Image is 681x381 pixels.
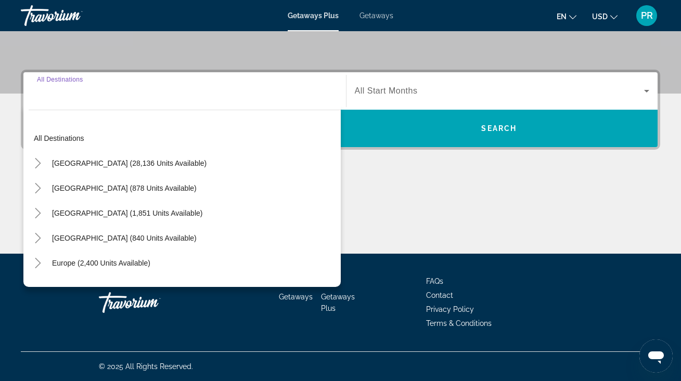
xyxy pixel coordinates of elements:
button: [GEOGRAPHIC_DATA] (1,851 units available) [47,204,208,222]
span: Search [481,124,517,133]
span: en [557,12,567,21]
span: [GEOGRAPHIC_DATA] (1,851 units available) [52,209,202,217]
button: Europe (2,400 units available) [47,254,156,272]
span: All Start Months [355,86,418,95]
button: User Menu [633,5,660,27]
button: Toggle Australia (197 units available) [29,279,47,297]
a: Getaways [359,11,393,20]
button: [GEOGRAPHIC_DATA] (878 units available) [47,179,202,198]
span: PR [641,10,653,21]
a: FAQs [426,277,443,285]
div: Search widget [23,72,658,147]
a: Terms & Conditions [426,319,492,327]
button: Search [341,110,658,147]
iframe: Button to launch messaging window [639,339,673,373]
span: USD [592,12,608,21]
span: Europe (2,400 units available) [52,259,150,267]
a: Travorium [99,287,203,318]
span: [GEOGRAPHIC_DATA] (840 units available) [52,234,197,242]
a: Getaways Plus [288,11,339,20]
span: All Destinations [37,76,83,83]
button: Change language [557,9,576,24]
button: [GEOGRAPHIC_DATA] (28,136 units available) [47,154,212,173]
button: Toggle Canada (1,851 units available) [29,204,47,222]
a: Travorium [21,2,125,29]
a: Getaways [279,293,313,301]
button: Toggle Mexico (878 units available) [29,179,47,198]
span: © 2025 All Rights Reserved. [99,362,193,371]
button: Toggle Caribbean & Atlantic Islands (840 units available) [29,229,47,247]
button: Change currency [592,9,618,24]
button: [GEOGRAPHIC_DATA] (840 units available) [47,229,202,247]
button: Toggle Europe (2,400 units available) [29,254,47,272]
span: All destinations [34,134,84,142]
a: Getaways Plus [321,293,355,312]
a: Contact [426,291,453,299]
button: [GEOGRAPHIC_DATA] (197 units available) [47,279,202,297]
button: Toggle United States (28,136 units available) [29,154,47,173]
button: All destinations [29,129,341,148]
span: [GEOGRAPHIC_DATA] (28,136 units available) [52,159,207,167]
span: [GEOGRAPHIC_DATA] (878 units available) [52,184,197,192]
a: Privacy Policy [426,305,474,313]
